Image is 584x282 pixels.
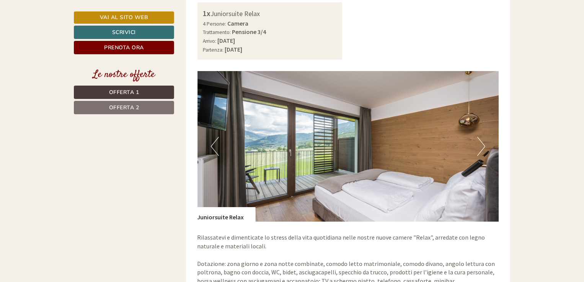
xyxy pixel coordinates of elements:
[203,21,227,27] small: 4 Persone:
[109,104,139,111] span: Offerta 2
[203,29,231,36] small: Trattamento:
[74,68,174,82] div: Le nostre offerte
[232,28,266,36] b: Pensione 3/4
[74,26,174,39] a: Scrivici
[211,137,219,156] button: Previous
[203,47,224,53] small: Partenza:
[6,21,116,44] div: Buon giorno, come possiamo aiutarla?
[218,37,235,44] b: [DATE]
[203,8,211,18] b: 1x
[203,38,217,44] small: Arrivo:
[263,201,302,215] button: Invia
[11,22,113,28] div: [GEOGRAPHIC_DATA]
[203,8,337,19] div: Juniorsuite Relax
[109,89,139,96] span: Offerta 1
[11,37,113,42] small: 09:23
[197,207,256,222] div: Juniorsuite Relax
[197,71,499,222] img: image
[74,41,174,54] a: Prenota ora
[228,19,249,27] b: Camera
[74,11,174,24] a: Vai al sito web
[477,137,485,156] button: Next
[137,6,165,19] div: [DATE]
[225,45,243,53] b: [DATE]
